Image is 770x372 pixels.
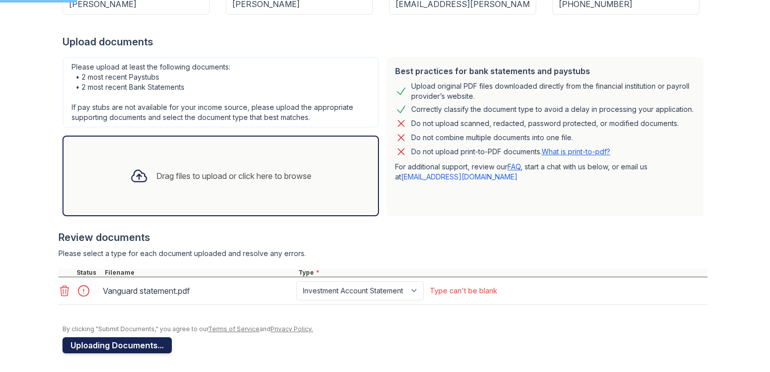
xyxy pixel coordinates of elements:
div: Type can't be blank [430,286,497,296]
div: Type [296,269,708,277]
p: For additional support, review our , start a chat with us below, or email us at [395,162,695,182]
a: [EMAIL_ADDRESS][DOMAIN_NAME] [401,172,518,181]
div: Filename [103,269,296,277]
p: Do not upload print-to-PDF documents. [411,147,610,157]
button: Uploading Documents... [62,337,172,353]
div: Drag files to upload or click here to browse [156,170,311,182]
a: FAQ [507,162,521,171]
div: Upload original PDF files downloaded directly from the financial institution or payroll provider’... [411,81,695,101]
div: Do not upload scanned, redacted, password protected, or modified documents. [411,117,679,130]
a: What is print-to-pdf? [542,147,610,156]
div: Please select a type for each document uploaded and resolve any errors. [58,249,708,259]
a: Privacy Policy. [271,325,313,333]
div: Please upload at least the following documents: • 2 most recent Paystubs • 2 most recent Bank Sta... [62,57,379,128]
div: Status [75,269,103,277]
div: Do not combine multiple documents into one file. [411,132,573,144]
div: Best practices for bank statements and paystubs [395,65,695,77]
a: Terms of Service [208,325,260,333]
div: By clicking "Submit Documents," you agree to our and [62,325,708,333]
div: Vanguard statement.pdf [103,283,292,299]
div: Correctly classify the document type to avoid a delay in processing your application. [411,103,693,115]
div: Review documents [58,230,708,244]
div: Upload documents [62,35,708,49]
